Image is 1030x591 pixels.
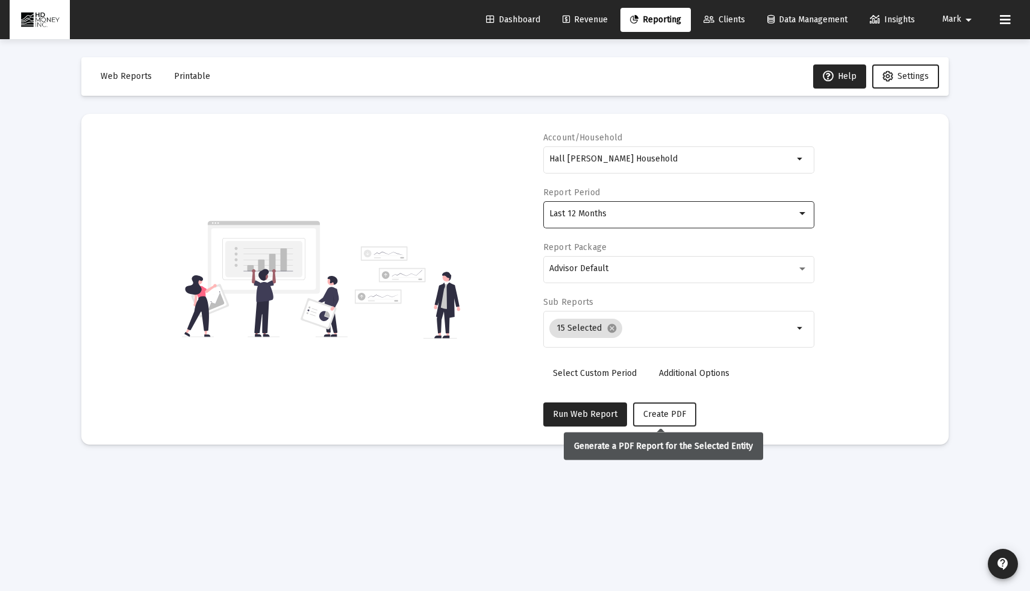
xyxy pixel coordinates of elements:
span: Clients [704,14,745,25]
mat-icon: contact_support [996,557,1010,571]
button: Run Web Report [543,402,627,427]
mat-chip-list: Selection [549,316,793,340]
label: Report Package [543,242,607,252]
span: Revenue [563,14,608,25]
span: Run Web Report [553,409,617,419]
label: Account/Household [543,133,623,143]
span: Additional Options [659,368,729,378]
img: reporting-alt [355,246,460,339]
span: Dashboard [486,14,540,25]
a: Data Management [758,8,857,32]
span: Reporting [630,14,681,25]
span: Data Management [767,14,847,25]
span: Advisor Default [549,263,608,274]
span: Select Custom Period [553,368,637,378]
a: Revenue [553,8,617,32]
span: Last 12 Months [549,208,607,219]
button: Mark [928,7,990,31]
label: Report Period [543,187,601,198]
button: Web Reports [91,64,161,89]
mat-icon: cancel [607,323,617,334]
button: Printable [164,64,220,89]
img: reporting [182,219,348,339]
button: Help [813,64,866,89]
span: Create PDF [643,409,686,419]
span: Printable [174,71,210,81]
a: Dashboard [476,8,550,32]
span: Web Reports [101,71,152,81]
span: Mark [942,14,961,25]
input: Search or select an account or household [549,154,793,164]
label: Sub Reports [543,297,594,307]
span: Settings [897,71,929,81]
mat-chip: 15 Selected [549,319,622,338]
span: Insights [870,14,915,25]
img: Dashboard [19,8,61,32]
mat-icon: arrow_drop_down [793,152,808,166]
mat-icon: arrow_drop_down [961,8,976,32]
a: Reporting [620,8,691,32]
a: Clients [694,8,755,32]
button: Settings [872,64,939,89]
mat-icon: arrow_drop_down [793,321,808,336]
a: Insights [860,8,925,32]
span: Help [823,71,857,81]
button: Create PDF [633,402,696,427]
